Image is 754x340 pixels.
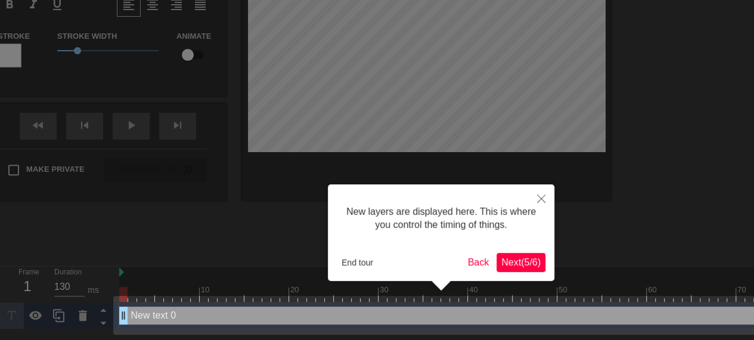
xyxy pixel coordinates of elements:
[337,254,378,271] button: End tour
[501,257,541,267] span: Next ( 5 / 6 )
[337,193,545,244] div: New layers are displayed here. This is where you control the timing of things.
[463,253,494,272] button: Back
[497,253,545,272] button: Next
[528,184,554,212] button: Close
